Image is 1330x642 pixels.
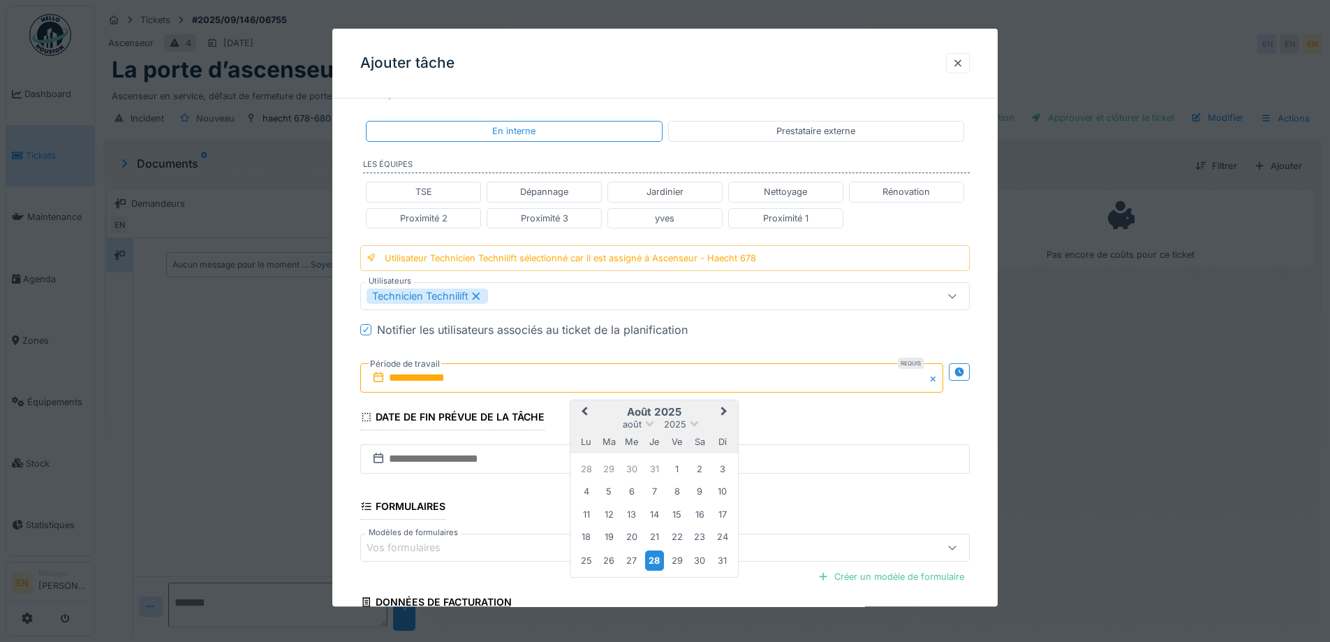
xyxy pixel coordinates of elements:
[577,505,596,524] div: Choose lundi 11 août 2025
[360,407,545,430] div: Date de fin prévue de la tâche
[667,432,686,451] div: vendredi
[572,402,594,424] button: Previous Month
[367,541,460,556] div: Vos formulaires
[713,482,732,501] div: Choose dimanche 10 août 2025
[713,505,732,524] div: Choose dimanche 17 août 2025
[577,432,596,451] div: lundi
[690,460,709,479] div: Choose samedi 2 août 2025
[600,505,619,524] div: Choose mardi 12 août 2025
[645,432,664,451] div: jeudi
[577,527,596,546] div: Choose lundi 18 août 2025
[667,505,686,524] div: Choose vendredi 15 août 2025
[667,551,686,570] div: Choose vendredi 29 août 2025
[600,482,619,501] div: Choose mardi 5 août 2025
[714,402,737,424] button: Next Month
[622,527,641,546] div: Choose mercredi 20 août 2025
[622,460,641,479] div: Choose mercredi 30 juillet 2025
[577,482,596,501] div: Choose lundi 4 août 2025
[377,321,688,338] div: Notifier les utilisateurs associés au ticket de la planification
[623,419,642,430] span: août
[366,275,414,287] label: Utilisateurs
[713,432,732,451] div: dimanche
[400,212,448,225] div: Proximité 2
[645,527,664,546] div: Choose jeudi 21 août 2025
[882,186,930,199] div: Rénovation
[600,527,619,546] div: Choose mardi 19 août 2025
[812,568,970,587] div: Créer un modèle de formulaire
[713,460,732,479] div: Choose dimanche 3 août 2025
[622,432,641,451] div: mercredi
[655,212,674,225] div: yves
[360,54,455,72] h3: Ajouter tâche
[898,358,924,369] div: Requis
[622,505,641,524] div: Choose mercredi 13 août 2025
[690,482,709,501] div: Choose samedi 9 août 2025
[713,527,732,546] div: Choose dimanche 24 août 2025
[385,251,756,265] div: Utilisateur Technicien Technilift sélectionné car il est assigné à Ascenseur - Haecht 678
[645,482,664,501] div: Choose jeudi 7 août 2025
[645,550,664,571] div: Choose jeudi 28 août 2025
[667,527,686,546] div: Choose vendredi 22 août 2025
[690,551,709,570] div: Choose samedi 30 août 2025
[369,356,441,372] label: Période de travail
[600,432,619,451] div: mardi
[646,186,684,199] div: Jardinier
[690,527,709,546] div: Choose samedi 23 août 2025
[776,125,855,138] div: Prestataire externe
[577,551,596,570] div: Choose lundi 25 août 2025
[713,551,732,570] div: Choose dimanche 31 août 2025
[622,482,641,501] div: Choose mercredi 6 août 2025
[667,460,686,479] div: Choose vendredi 1 août 2025
[521,212,568,225] div: Proximité 3
[645,460,664,479] div: Choose jeudi 31 juillet 2025
[622,551,641,570] div: Choose mercredi 27 août 2025
[764,186,807,199] div: Nettoyage
[577,460,596,479] div: Choose lundi 28 juillet 2025
[360,592,512,616] div: Données de facturation
[600,460,619,479] div: Choose mardi 29 juillet 2025
[690,505,709,524] div: Choose samedi 16 août 2025
[367,289,488,304] div: Technicien Technilift
[360,496,445,520] div: Formulaires
[600,551,619,570] div: Choose mardi 26 août 2025
[664,419,686,430] span: 2025
[492,125,535,138] div: En interne
[363,159,970,174] label: Les équipes
[415,186,432,199] div: TSE
[763,212,808,225] div: Proximité 1
[667,482,686,501] div: Choose vendredi 8 août 2025
[366,527,461,539] label: Modèles de formulaires
[520,186,568,199] div: Dépannage
[928,363,943,393] button: Close
[570,406,738,418] h2: août 2025
[645,505,664,524] div: Choose jeudi 14 août 2025
[690,432,709,451] div: samedi
[575,458,734,572] div: Month août, 2025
